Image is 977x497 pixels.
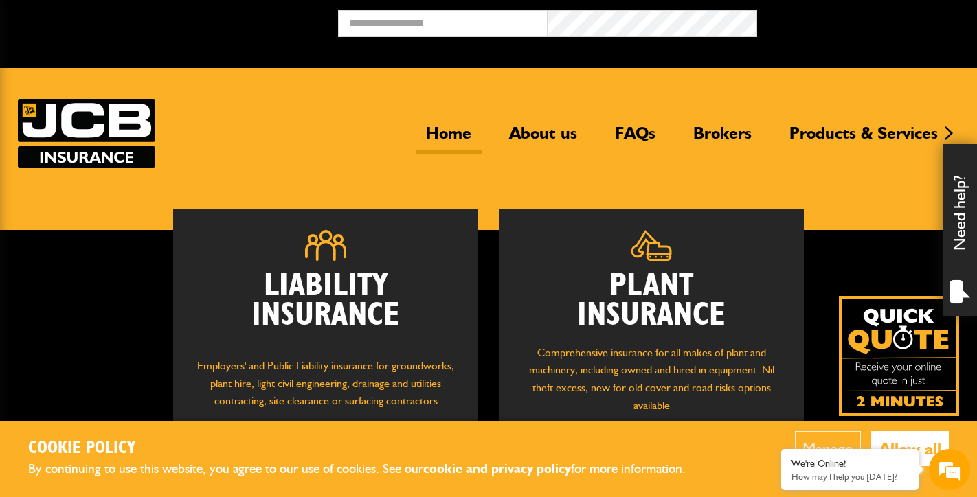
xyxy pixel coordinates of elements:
[795,431,861,466] button: Manage
[871,431,949,466] button: Allow all
[423,461,571,476] a: cookie and privacy policy
[194,357,458,423] p: Employers' and Public Liability insurance for groundworks, plant hire, light civil engineering, d...
[683,123,762,154] a: Brokers
[28,459,708,480] p: By continuing to use this website, you agree to our use of cookies. See our for more information.
[839,296,959,416] img: Quick Quote
[28,438,708,459] h2: Cookie Policy
[839,296,959,416] a: Get your insurance quote isn just 2-minutes
[943,144,977,316] div: Need help?
[194,271,458,344] h2: Liability Insurance
[499,123,587,154] a: About us
[605,123,666,154] a: FAQs
[18,99,155,168] a: JCB Insurance Services
[519,344,783,414] p: Comprehensive insurance for all makes of plant and machinery, including owned and hired in equipm...
[791,472,908,482] p: How may I help you today?
[416,123,482,154] a: Home
[18,99,155,168] img: JCB Insurance Services logo
[779,123,948,154] a: Products & Services
[791,458,908,470] div: We're Online!
[519,271,783,330] h2: Plant Insurance
[757,10,967,32] button: Broker Login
